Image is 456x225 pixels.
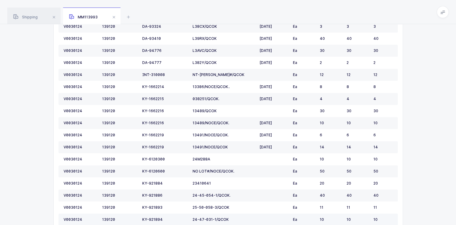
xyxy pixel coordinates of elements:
div: V0030124 [64,121,97,125]
div: 6 [373,133,393,138]
div: KY-921886 [142,193,188,198]
div: KY-1662219 [142,133,188,138]
div: 10 [320,157,342,162]
div: DA-93410 [142,36,188,41]
div: L382Y/QCOK [193,60,255,65]
div: V0030124 [64,157,97,162]
div: 139120 [102,193,137,198]
div: Ea [293,121,315,125]
div: [DATE] [259,24,288,29]
div: V0030124 [64,217,97,222]
div: 20 [320,181,342,186]
div: 13386/NOCE/QCOK.. [193,84,255,89]
div: [DATE] [259,60,288,65]
div: KY-1662214 [142,84,188,89]
div: DA-93324 [142,24,188,29]
div: [DATE] [259,97,288,101]
div: 12 [347,72,369,77]
div: 13489/NOCE/QCOK. [193,121,255,125]
div: 139120 [102,133,137,138]
div: 2 [347,60,369,65]
div: Ea [293,217,315,222]
div: Ea [293,157,315,162]
div: Ea [293,181,315,186]
div: 24-45-054-1/QCOK. [193,193,255,198]
div: 6 [320,133,342,138]
div: 40 [373,36,393,41]
div: 50 [373,169,393,174]
div: 40 [320,36,342,41]
div: 13491/NOCE/QCOK. [193,133,255,138]
div: 139120 [102,36,137,41]
div: KY-921893 [142,205,188,210]
div: V0030124 [64,36,97,41]
div: V0030124 [64,109,97,113]
div: 30 [373,109,393,113]
div: 139120 [102,217,137,222]
div: 24M288A [193,157,255,162]
div: 139120 [102,121,137,125]
div: 30 [320,48,342,53]
div: 14 [373,145,393,150]
div: NT-[PERSON_NAME]#/QCOK [193,72,255,77]
div: KY-1662216 [142,121,188,125]
div: 139120 [102,181,137,186]
div: 139120 [102,84,137,89]
div: Ea [293,145,315,150]
div: Ea [293,72,315,77]
div: 139120 [102,157,137,162]
div: 139120 [102,97,137,101]
div: [DATE] [259,84,288,89]
div: V0030124 [64,193,97,198]
div: Ea [293,48,315,53]
div: 14 [347,145,369,150]
div: 10 [373,157,393,162]
div: 139120 [102,24,137,29]
div: KY-6120300 [142,157,188,162]
div: V0030124 [64,133,97,138]
div: [DATE] [259,121,288,125]
div: 8 [373,84,393,89]
div: 24-47-031-1/QCOK [193,217,255,222]
div: 30 [320,109,342,113]
div: 10 [320,121,342,125]
div: NO LOT#/NOCE/QCOK. [193,169,255,174]
div: 11 [373,205,393,210]
div: KY-921884 [142,181,188,186]
div: KY-1662215 [142,97,188,101]
div: V0030124 [64,72,97,77]
div: Ea [293,109,315,113]
div: Ea [293,84,315,89]
div: 4 [320,97,342,101]
div: 2 [320,60,342,65]
div: V0030124 [64,60,97,65]
div: 12 [373,72,393,77]
div: 139120 [102,48,137,53]
div: 3 [320,24,342,29]
div: V0030124 [64,205,97,210]
div: V0030124 [64,145,97,150]
div: 139120 [102,145,137,150]
div: Ea [293,36,315,41]
div: 4 [347,97,369,101]
div: 40 [373,193,393,198]
div: 13491/NOCE/QCOK [193,145,255,150]
div: 139120 [102,169,137,174]
div: 139120 [102,109,137,113]
div: 10 [347,217,369,222]
div: KY-6120600 [142,169,188,174]
div: 20 [373,181,393,186]
div: KY-921894 [142,217,188,222]
div: [DATE] [259,133,288,138]
div: Ea [293,193,315,198]
div: 11 [347,205,369,210]
div: L3AVC/QCOK [193,48,255,53]
div: Ea [293,24,315,29]
div: INT-310008 [142,72,188,77]
div: [DATE] [259,145,288,150]
div: 13489/QCOK [193,109,255,113]
div: Ea [293,60,315,65]
div: 50 [320,169,342,174]
div: 30 [347,48,369,53]
div: 6 [347,133,369,138]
